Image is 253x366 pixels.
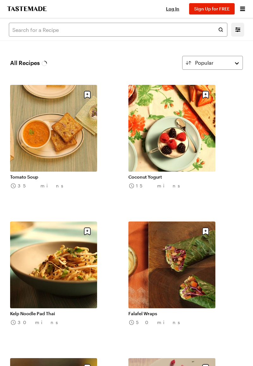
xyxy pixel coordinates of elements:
a: Coconut Yogurt [128,174,215,180]
span: Popular [195,59,213,67]
input: Search for a Recipe [9,23,227,37]
a: Falafel Wraps [128,311,215,316]
button: Save recipe [200,225,212,237]
button: Open menu [238,5,247,13]
span: All Recipes [10,58,47,67]
span: Log In [166,6,179,11]
button: Popular [182,56,243,70]
button: Save recipe [200,89,212,101]
button: Save recipe [81,225,93,237]
button: Log In [160,6,185,12]
button: Save recipe [81,89,93,101]
button: Sign Up for FREE [189,3,235,15]
span: Sign Up for FREE [194,6,230,11]
button: Mobile filters [234,26,242,34]
a: Tomato Soup [10,174,97,180]
a: To Tastemade Home Page [6,6,47,11]
a: Kelp Noodle Pad Thai [10,311,97,316]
